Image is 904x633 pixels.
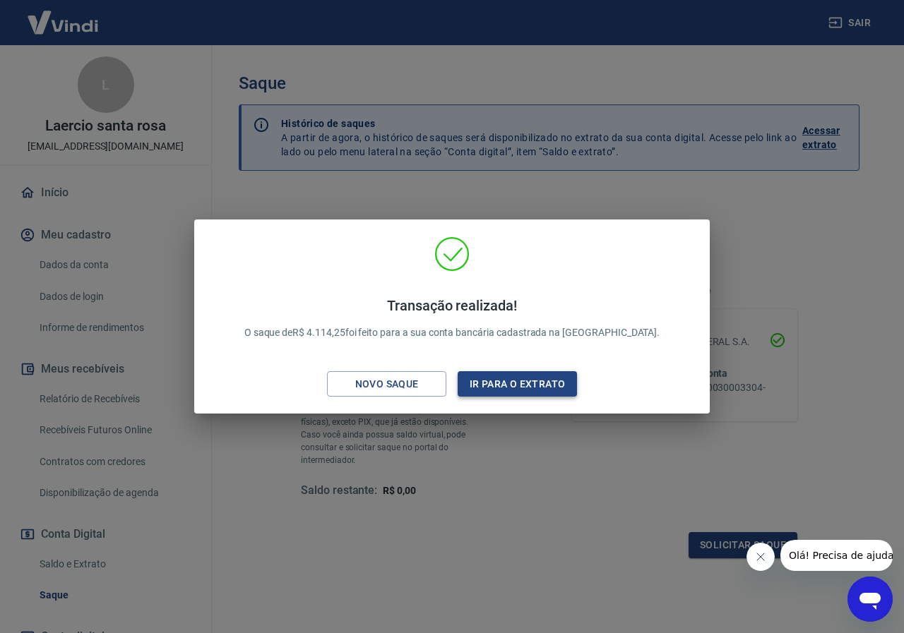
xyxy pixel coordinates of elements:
[327,371,446,397] button: Novo saque
[747,543,775,571] iframe: Fechar mensagem
[458,371,577,397] button: Ir para o extrato
[244,297,660,340] p: O saque de R$ 4.114,25 foi feito para a sua conta bancária cadastrada na [GEOGRAPHIC_DATA].
[8,10,119,21] span: Olá! Precisa de ajuda?
[244,297,660,314] h4: Transação realizada!
[338,375,436,393] div: Novo saque
[780,540,893,571] iframe: Mensagem da empresa
[847,577,893,622] iframe: Botão para abrir a janela de mensagens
